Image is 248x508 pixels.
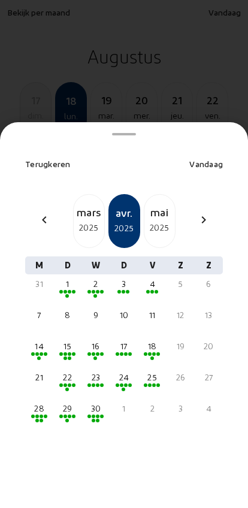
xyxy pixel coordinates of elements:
[199,278,218,290] div: 6
[144,204,175,220] div: mai
[171,403,190,415] div: 3
[143,371,162,383] div: 25
[30,340,49,352] div: 14
[114,340,133,352] div: 17
[30,278,49,290] div: 31
[199,371,218,383] div: 27
[30,309,49,321] div: 7
[86,371,105,383] div: 23
[58,403,77,415] div: 29
[138,256,167,274] div: V
[171,278,190,290] div: 5
[114,403,133,415] div: 1
[37,213,52,227] mat-icon: chevron_left
[74,204,104,220] div: mars
[171,371,190,383] div: 26
[171,340,190,352] div: 19
[25,256,53,274] div: M
[114,371,133,383] div: 24
[195,256,223,274] div: Z
[30,371,49,383] div: 21
[110,256,138,274] div: D
[58,278,77,290] div: 1
[196,213,211,227] mat-icon: chevron_right
[199,403,218,415] div: 4
[110,221,139,235] div: 2025
[114,309,133,321] div: 10
[199,340,218,352] div: 20
[189,159,223,169] span: Vandaag
[81,256,110,274] div: W
[199,309,218,321] div: 13
[110,204,139,221] div: avr.
[86,309,105,321] div: 9
[58,371,77,383] div: 22
[86,403,105,415] div: 30
[58,340,77,352] div: 15
[58,309,77,321] div: 8
[167,256,195,274] div: Z
[74,220,104,235] div: 2025
[143,278,162,290] div: 4
[53,256,81,274] div: D
[144,220,175,235] div: 2025
[171,309,190,321] div: 12
[143,403,162,415] div: 2
[86,340,105,352] div: 16
[143,309,162,321] div: 11
[30,403,49,415] div: 28
[86,278,105,290] div: 2
[114,278,133,290] div: 3
[25,159,71,169] span: Terugkeren
[143,340,162,352] div: 18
